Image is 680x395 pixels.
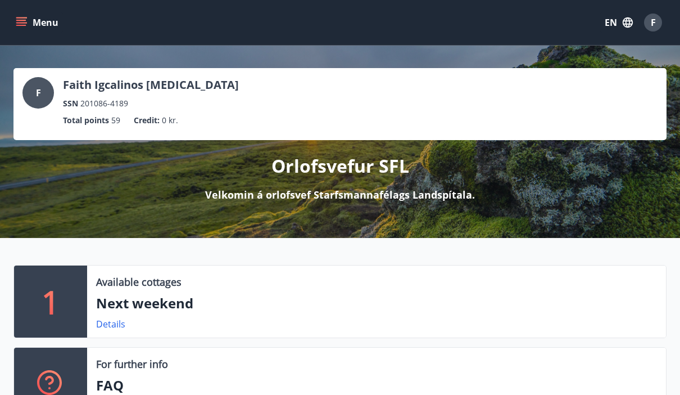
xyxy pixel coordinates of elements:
[205,187,475,202] p: Velkomin á orlofsvef Starfsmannafélags Landspítala.
[651,16,656,29] span: F
[600,12,637,33] button: EN
[640,9,667,36] button: F
[134,114,160,127] p: Credit :
[96,275,182,289] p: Available cottages
[63,97,78,110] p: SSN
[96,294,657,313] p: Next weekend
[42,280,60,323] p: 1
[63,114,109,127] p: Total points
[96,318,125,330] a: Details
[111,114,120,127] span: 59
[13,12,63,33] button: menu
[162,114,178,127] span: 0 kr.
[96,357,168,371] p: For further info
[80,97,128,110] span: 201086-4189
[36,87,41,99] span: F
[63,77,239,93] p: Faith Igcalinos [MEDICAL_DATA]
[96,376,657,395] p: FAQ
[271,154,409,178] p: Orlofsvefur SFL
